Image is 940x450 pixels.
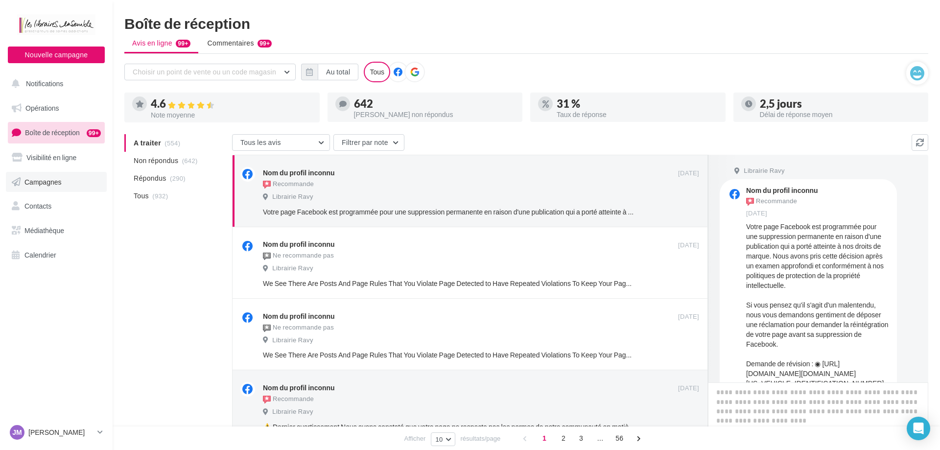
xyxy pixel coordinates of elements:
[263,181,271,189] img: recommended.png
[6,147,107,168] a: Visibilité en ligne
[263,395,314,404] div: Recommande
[124,64,296,80] button: Choisir un point de vente ou un code magasin
[404,434,426,443] span: Afficher
[24,202,51,210] span: Contacts
[263,311,335,321] div: Nom du profil inconnu
[6,98,107,118] a: Opérations
[354,98,515,109] div: 642
[263,324,271,332] img: not-recommended.png
[263,180,314,189] div: Recommande
[272,336,313,345] span: Librairie Ravy
[24,177,62,186] span: Campagnes
[182,157,198,165] span: (642)
[760,111,921,118] div: Délai de réponse moyen
[318,64,358,80] button: Au total
[557,98,718,109] div: 31 %
[6,196,107,216] a: Contacts
[6,245,107,265] a: Calendrier
[263,252,271,260] img: not-recommended.png
[26,79,63,88] span: Notifications
[746,209,767,218] span: [DATE]
[678,312,699,321] span: [DATE]
[208,38,254,48] span: Commentaires
[263,168,335,178] div: Nom du profil inconnu
[557,111,718,118] div: Taux de réponse
[431,432,455,446] button: 10
[746,198,754,206] img: recommended.png
[170,174,186,182] span: (290)
[461,434,501,443] span: résultats/page
[573,430,589,446] span: 3
[678,384,699,393] span: [DATE]
[333,134,404,151] button: Filtrer par note
[301,64,358,80] button: Au total
[232,134,330,151] button: Tous les avis
[435,435,443,443] span: 10
[28,427,94,437] p: [PERSON_NAME]
[263,323,334,333] div: Ne recommande pas
[907,417,930,440] div: Open Intercom Messenger
[258,40,272,47] div: 99+
[556,430,571,446] span: 2
[6,122,107,143] a: Boîte de réception99+
[760,98,921,109] div: 2,5 jours
[240,138,281,146] span: Tous les avis
[272,407,313,416] span: Librairie Ravy
[263,350,635,360] div: We See There Are Posts And Page Rules That You Violate Page Detected to Have Repeated Violations ...
[25,128,80,137] span: Boîte de réception
[537,430,552,446] span: 1
[134,191,149,201] span: Tous
[8,423,105,442] a: JM [PERSON_NAME]
[151,98,312,110] div: 4.6
[263,396,271,403] img: recommended.png
[263,239,335,249] div: Nom du profil inconnu
[8,47,105,63] button: Nouvelle campagne
[611,430,627,446] span: 56
[354,111,515,118] div: [PERSON_NAME] non répondus
[263,279,635,288] div: We See There Are Posts And Page Rules That You Violate Page Detected to Have Repeated Violations ...
[6,220,107,241] a: Médiathèque
[263,383,335,393] div: Nom du profil inconnu
[678,169,699,178] span: [DATE]
[746,187,818,194] div: Nom du profil inconnu
[26,153,76,162] span: Visibilité en ligne
[87,129,101,137] div: 99+
[24,251,56,259] span: Calendrier
[134,173,166,183] span: Répondus
[744,166,784,175] span: Librairie Ravy
[272,264,313,273] span: Librairie Ravy
[263,207,635,217] div: Votre page Facebook est programmée pour une suppression permanente en raison d'une publication qu...
[133,68,276,76] span: Choisir un point de vente ou un code magasin
[6,73,103,94] button: Notifications
[134,156,178,166] span: Non répondus
[124,16,928,30] div: Boîte de réception
[592,430,608,446] span: ...
[678,241,699,250] span: [DATE]
[263,422,635,432] div: ⚠️ Dernier avertissement Nous avons constaté que votre page ne respecte pas les normes de notre c...
[151,112,312,118] div: Note moyenne
[6,172,107,192] a: Campagnes
[272,192,313,201] span: Librairie Ravy
[152,192,168,200] span: (932)
[24,226,64,235] span: Médiathèque
[746,196,797,207] div: Recommande
[364,62,390,82] div: Tous
[12,427,22,437] span: JM
[263,251,334,261] div: Ne recommande pas
[25,104,59,112] span: Opérations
